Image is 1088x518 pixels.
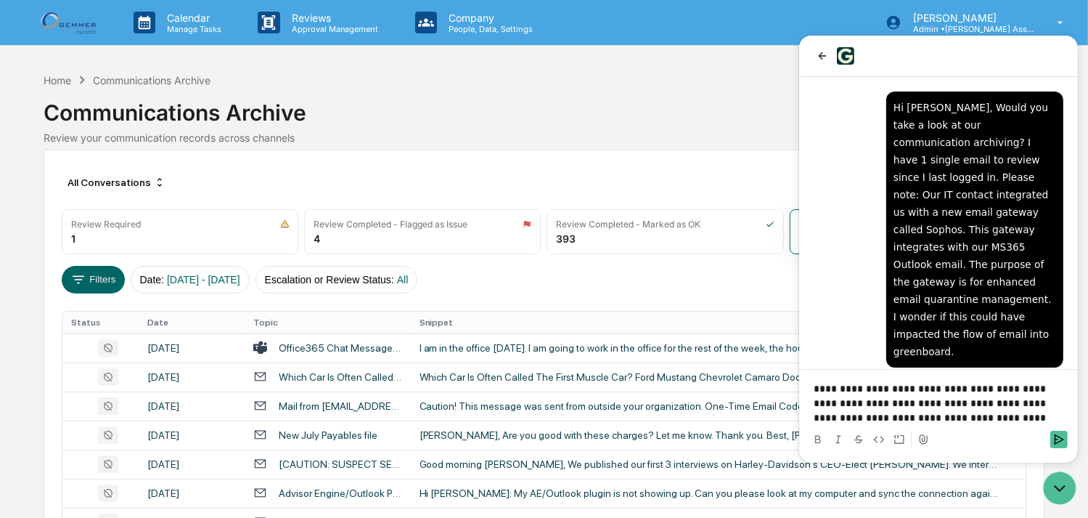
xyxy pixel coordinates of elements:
div: Which Car Is Often Called The First Muscle Car? Ford Mustang Chevrolet Camaro Dodge Charger Ponti... [420,371,1000,383]
th: Date [139,312,245,333]
th: Topic [245,312,411,333]
div: 1 [71,232,75,245]
div: Home [44,74,71,86]
iframe: Open customer support [1042,470,1081,509]
button: Escalation or Review Status:All [255,266,418,294]
div: Office365 Chat Messages with [PERSON_NAME], [PERSON_NAME] on [DATE] [279,342,402,354]
div: Review Completed - Marked as OK [556,219,700,230]
div: [DATE] [147,487,236,499]
div: New July Payables file [279,429,377,441]
div: Review Completed - Flagged as Issue [314,219,467,230]
p: Company [437,12,540,24]
div: Communications Archive [44,88,1044,126]
img: icon [766,219,774,229]
div: [DATE] [147,400,236,412]
div: [DATE] [147,371,236,383]
div: 4 [314,232,320,245]
button: Filters [62,266,125,294]
button: Date:[DATE] - [DATE] [131,266,250,294]
div: Review your communication records across channels [44,131,1044,144]
th: Snippet [411,312,1026,333]
div: 393 [556,232,576,245]
div: Communications Archive [93,74,210,86]
div: [CAUTION: SUSPECT SENDER] HOG: CEO-Elect [PERSON_NAME] First 3 Interviews | Mixed Initial Feedback [279,458,402,470]
span: [DATE] - [DATE] [167,274,240,286]
span: All [397,274,409,286]
div: Hi [PERSON_NAME]: My AE/Outlook plugin is not showing up. Can you please look at my computer and ... [420,487,1000,499]
div: Review Required [71,219,141,230]
div: [DATE] [147,458,236,470]
div: Advisor Engine/Outlook Plugin [279,487,402,499]
p: Reviews [280,12,386,24]
p: Manage Tasks [155,24,229,34]
div: I am in the office [DATE]. I am going to work in the office for the rest of the week, the house i... [420,342,1000,354]
p: People, Data, Settings [437,24,540,34]
iframe: Customer support window [799,36,1078,463]
p: Admin • [PERSON_NAME] Asset Management [901,24,1036,34]
th: Status [62,312,139,333]
div: Mail from [EMAIL_ADDRESS][DOMAIN_NAME] [279,400,402,412]
div: [DATE] [147,342,236,354]
div: [PERSON_NAME], Are you good with these charges? Let me know. Thank you. Best, [PERSON_NAME] Assoc... [420,429,1000,441]
p: Calendar [155,12,229,24]
img: icon [523,219,531,229]
img: logo [35,8,105,36]
div: [DATE] [147,429,236,441]
img: icon [280,219,290,229]
div: All Conversations [62,171,171,194]
div: Which Car Is Often Called The First Muscle Car? [279,371,402,383]
div: Good morning [PERSON_NAME], We published our first 3 interviews on Harley-Davidson's CEO-Elect [P... [420,458,1000,470]
p: Approval Management [280,24,386,34]
div: Caution! This message was sent from outside your organization. One-Time Email Code: k3riG5T7 [420,400,1000,412]
p: [PERSON_NAME] [901,12,1036,24]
